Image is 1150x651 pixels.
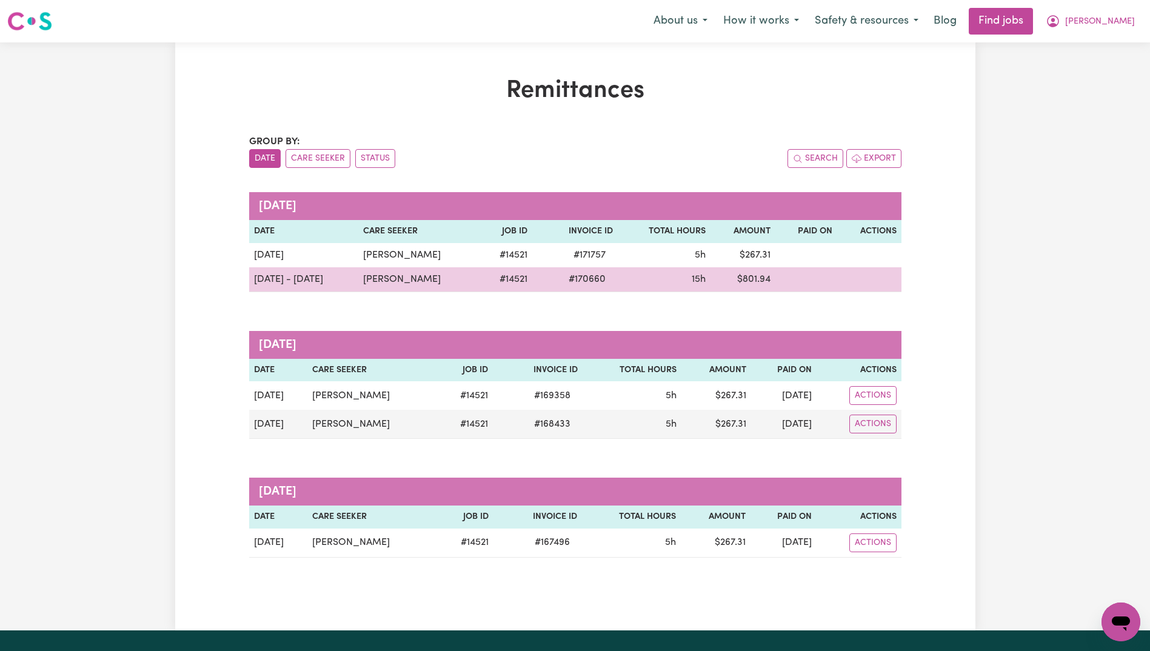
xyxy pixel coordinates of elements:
[307,359,437,382] th: Care Seeker
[249,267,359,292] td: [DATE] - [DATE]
[837,220,901,243] th: Actions
[7,10,52,32] img: Careseekers logo
[493,506,582,529] th: Invoice ID
[249,331,901,359] caption: [DATE]
[695,250,706,260] span: 5 hours
[249,243,359,267] td: [DATE]
[7,7,52,35] a: Careseekers logo
[307,410,437,439] td: [PERSON_NAME]
[710,267,775,292] td: $ 801.94
[249,478,901,506] caption: [DATE]
[249,149,281,168] button: sort invoices by date
[751,529,817,558] td: [DATE]
[681,359,751,382] th: Amount
[715,8,807,34] button: How it works
[583,359,681,382] th: Total Hours
[307,381,437,410] td: [PERSON_NAME]
[1038,8,1143,34] button: My Account
[566,248,613,262] span: # 171757
[438,506,493,529] th: Job ID
[480,267,532,292] td: # 14521
[480,220,532,243] th: Job ID
[807,8,926,34] button: Safety & resources
[493,359,583,382] th: Invoice ID
[751,359,817,382] th: Paid On
[817,506,901,529] th: Actions
[527,417,578,432] span: # 168433
[751,506,817,529] th: Paid On
[1102,603,1140,641] iframe: Button to launch messaging window
[437,410,493,439] td: # 14521
[480,243,532,267] td: # 14521
[681,410,751,439] td: $ 267.31
[849,415,897,433] button: Actions
[527,389,578,403] span: # 169358
[751,381,817,410] td: [DATE]
[926,8,964,35] a: Blog
[751,410,817,439] td: [DATE]
[249,529,308,558] td: [DATE]
[1065,15,1135,28] span: [PERSON_NAME]
[681,506,751,529] th: Amount
[438,529,493,558] td: # 14521
[849,533,897,552] button: Actions
[437,381,493,410] td: # 14521
[665,538,676,547] span: 5 hours
[249,359,307,382] th: Date
[817,359,901,382] th: Actions
[666,391,677,401] span: 5 hours
[646,8,715,34] button: About us
[775,220,837,243] th: Paid On
[358,220,480,243] th: Care Seeker
[249,192,901,220] caption: [DATE]
[307,529,437,558] td: [PERSON_NAME]
[527,535,577,550] span: # 167496
[437,359,493,382] th: Job ID
[618,220,710,243] th: Total Hours
[849,386,897,405] button: Actions
[969,8,1033,35] a: Find jobs
[561,272,613,287] span: # 170660
[358,243,480,267] td: [PERSON_NAME]
[249,410,307,439] td: [DATE]
[582,506,681,529] th: Total Hours
[249,220,359,243] th: Date
[249,137,300,147] span: Group by:
[710,243,775,267] td: $ 267.31
[532,220,618,243] th: Invoice ID
[249,76,901,105] h1: Remittances
[358,267,480,292] td: [PERSON_NAME]
[787,149,843,168] button: Search
[692,275,706,284] span: 15 hours
[710,220,775,243] th: Amount
[846,149,901,168] button: Export
[307,506,437,529] th: Care Seeker
[666,419,677,429] span: 5 hours
[249,381,307,410] td: [DATE]
[681,529,751,558] td: $ 267.31
[249,506,308,529] th: Date
[681,381,751,410] td: $ 267.31
[286,149,350,168] button: sort invoices by care seeker
[355,149,395,168] button: sort invoices by paid status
